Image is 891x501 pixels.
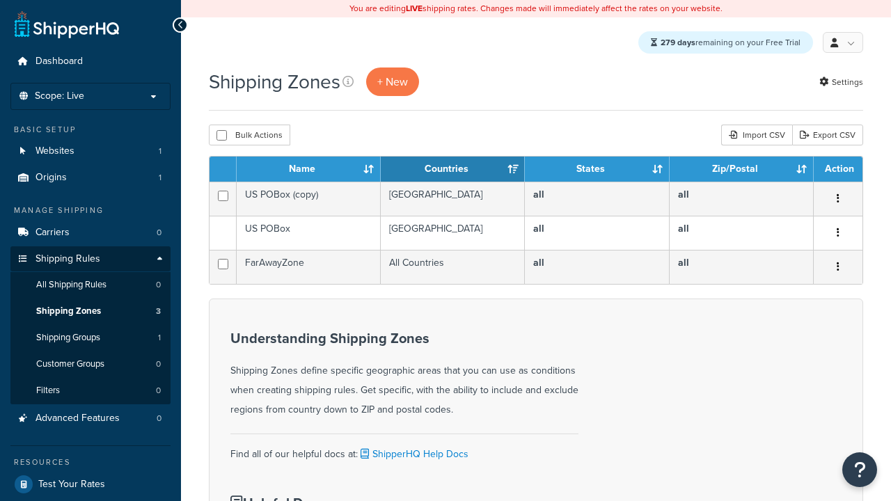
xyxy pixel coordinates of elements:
[533,187,544,202] b: all
[721,125,792,145] div: Import CSV
[10,246,171,272] a: Shipping Rules
[10,138,171,164] a: Websites 1
[381,182,525,216] td: [GEOGRAPHIC_DATA]
[381,157,525,182] th: Countries: activate to sort column ascending
[10,472,171,497] a: Test Your Rates
[230,434,578,464] div: Find all of our helpful docs at:
[366,67,419,96] a: + New
[814,157,862,182] th: Action
[237,157,381,182] th: Name: activate to sort column ascending
[10,406,171,431] a: Advanced Features 0
[10,325,171,351] a: Shipping Groups 1
[10,220,171,246] li: Carriers
[157,413,161,424] span: 0
[36,413,120,424] span: Advanced Features
[533,221,544,236] b: all
[10,138,171,164] li: Websites
[158,332,161,344] span: 1
[377,74,408,90] span: + New
[10,378,171,404] a: Filters 0
[792,125,863,145] a: Export CSV
[381,250,525,284] td: All Countries
[209,68,340,95] h1: Shipping Zones
[237,216,381,250] td: US POBox
[10,246,171,405] li: Shipping Rules
[159,172,161,184] span: 1
[10,49,171,74] a: Dashboard
[237,250,381,284] td: FarAwayZone
[678,221,689,236] b: all
[209,125,290,145] button: Bulk Actions
[156,385,161,397] span: 0
[36,385,60,397] span: Filters
[15,10,119,38] a: ShipperHQ Home
[678,255,689,270] b: all
[38,479,105,491] span: Test Your Rates
[36,172,67,184] span: Origins
[237,182,381,216] td: US POBox (copy)
[157,227,161,239] span: 0
[842,452,877,487] button: Open Resource Center
[230,331,578,346] h3: Understanding Shipping Zones
[10,351,171,377] li: Customer Groups
[10,325,171,351] li: Shipping Groups
[406,2,423,15] b: LIVE
[156,279,161,291] span: 0
[10,272,171,298] li: All Shipping Rules
[10,205,171,216] div: Manage Shipping
[638,31,813,54] div: remaining on your Free Trial
[36,279,107,291] span: All Shipping Rules
[36,56,83,67] span: Dashboard
[10,378,171,404] li: Filters
[10,220,171,246] a: Carriers 0
[36,358,104,370] span: Customer Groups
[358,447,468,461] a: ShipperHQ Help Docs
[10,272,171,298] a: All Shipping Rules 0
[10,299,171,324] a: Shipping Zones 3
[36,332,100,344] span: Shipping Groups
[36,305,101,317] span: Shipping Zones
[159,145,161,157] span: 1
[36,145,74,157] span: Websites
[661,36,695,49] strong: 279 days
[819,72,863,92] a: Settings
[36,253,100,265] span: Shipping Rules
[10,456,171,468] div: Resources
[670,157,814,182] th: Zip/Postal: activate to sort column ascending
[10,299,171,324] li: Shipping Zones
[525,157,669,182] th: States: activate to sort column ascending
[10,406,171,431] li: Advanced Features
[10,351,171,377] a: Customer Groups 0
[36,227,70,239] span: Carriers
[156,358,161,370] span: 0
[678,187,689,202] b: all
[10,165,171,191] a: Origins 1
[35,90,84,102] span: Scope: Live
[10,165,171,191] li: Origins
[381,216,525,250] td: [GEOGRAPHIC_DATA]
[10,124,171,136] div: Basic Setup
[230,331,578,420] div: Shipping Zones define specific geographic areas that you can use as conditions when creating ship...
[156,305,161,317] span: 3
[533,255,544,270] b: all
